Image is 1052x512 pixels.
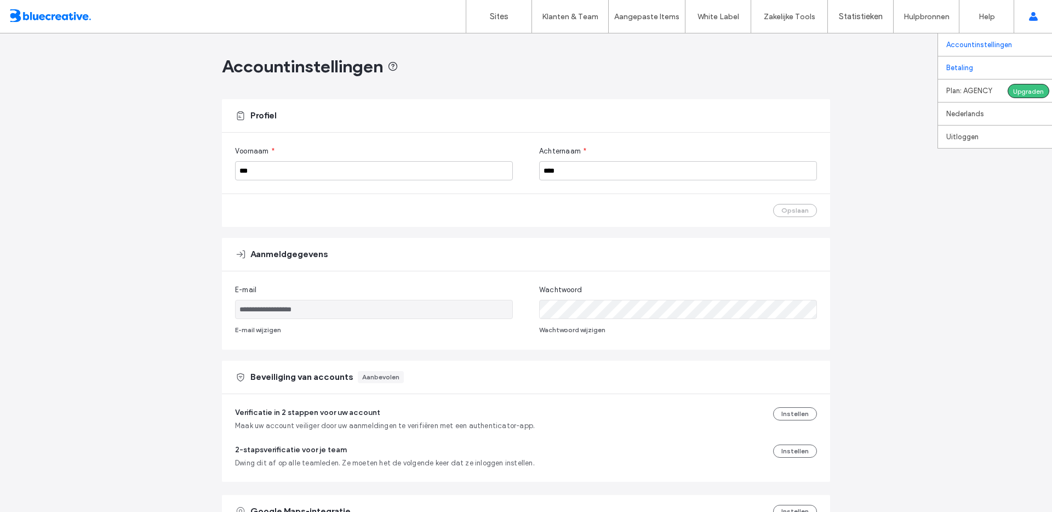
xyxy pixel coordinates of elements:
[235,300,513,319] input: E-mail
[235,420,535,431] span: Maak uw account veiliger door uw aanmeldingen te verifiëren met een authenticator-app.
[946,41,1012,49] label: Accountinstellingen
[946,56,1052,79] a: Betaling
[979,12,995,21] label: Help
[946,87,1008,95] label: Plan: AGENCY
[764,12,815,21] label: Zakelijke Tools
[539,161,817,180] input: Achternaam
[946,133,979,141] label: Uitloggen
[490,12,508,21] label: Sites
[946,126,1052,148] a: Uitloggen
[235,146,269,157] span: Voornaam
[773,407,817,420] button: Instellen
[839,12,883,21] label: Statistieken
[697,12,739,21] label: White Label
[539,146,581,157] span: Achternaam
[539,323,605,337] button: Wachtwoord wijzigen
[904,12,950,21] label: Hulpbronnen
[235,161,513,180] input: Voornaam
[250,248,328,260] span: Aanmeldgegevens
[222,55,383,77] span: Accountinstellingen
[235,458,535,469] span: Dwing dit af op alle teamleden. Ze moeten het de volgende keer dat ze inloggen instellen.
[1008,84,1049,98] div: Upgraden
[614,12,679,21] label: Aangepaste Items
[235,408,380,417] span: Verificatie in 2 stappen voor uw account
[362,372,399,382] div: Aanbevolen
[25,8,48,18] span: Help
[235,285,256,295] span: E-mail
[539,300,817,319] input: Wachtwoord
[946,110,984,118] label: Nederlands
[250,110,277,122] span: Profiel
[235,445,347,454] span: 2-stapsverificatie voor je team
[235,323,281,337] button: E-mail wijzigen
[542,12,598,21] label: Klanten & Team
[250,371,353,383] span: Beveiliging van accounts
[773,445,817,458] button: Instellen
[946,64,973,72] label: Betaling
[539,285,582,295] span: Wachtwoord
[946,33,1052,56] a: Accountinstellingen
